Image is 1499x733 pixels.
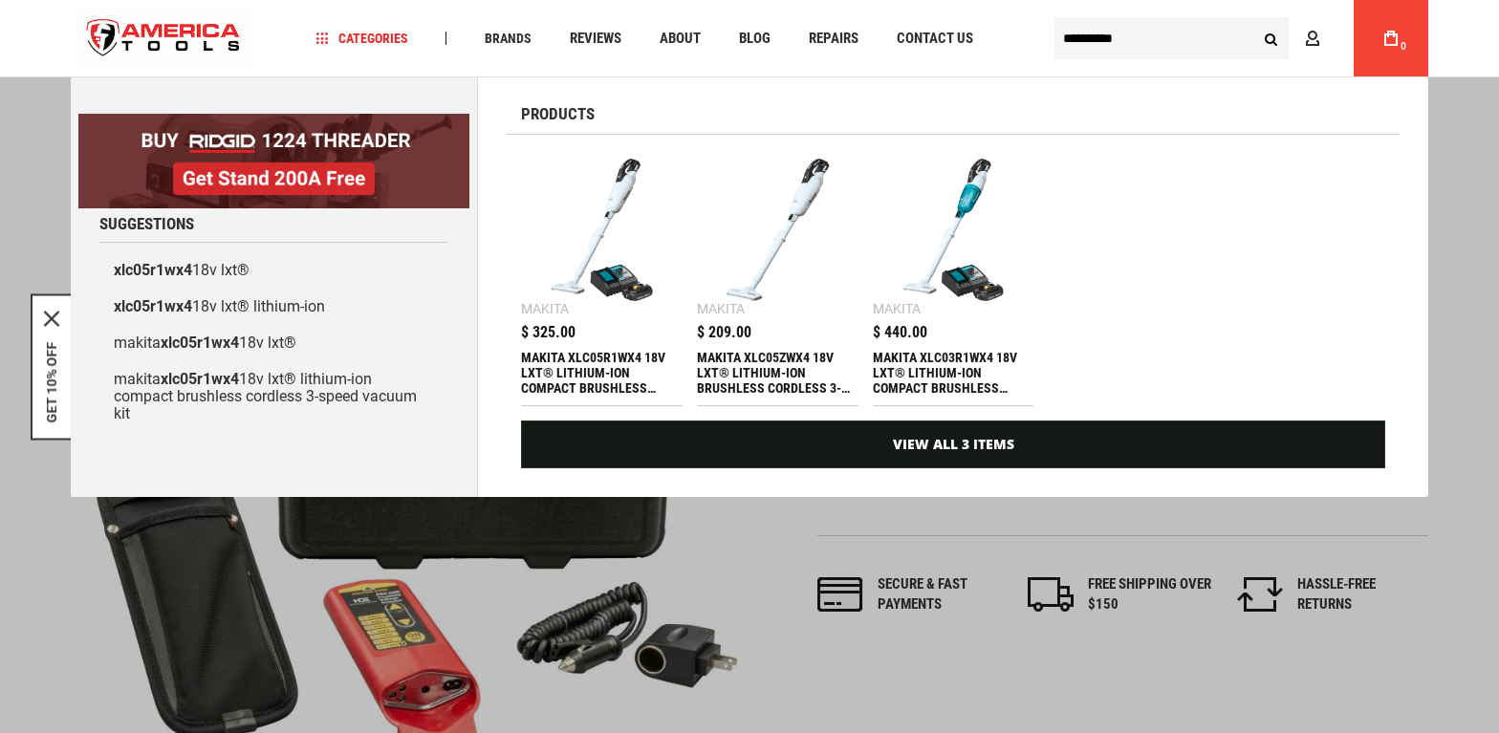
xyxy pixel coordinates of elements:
a: Contact Us [888,26,982,52]
img: BOGO: Buy RIDGID® 1224 Threader, Get Stand 200A Free! [78,114,469,208]
div: Makita [873,302,921,315]
a: xlc05r1wx418v lxt® [99,252,448,289]
div: Makita [521,302,569,315]
iframe: LiveChat chat widget [1230,673,1499,733]
button: GET 10% OFF [44,341,59,422]
div: MAKITA XLC05ZWX4 18V LXT® LITHIUM-ION BRUSHLESS CORDLESS 3-SPEED COMPACT VACUUM, W/ PUSH BUTTON A... [697,350,858,396]
a: About [651,26,709,52]
a: makitaxlc05r1wx418v lxt® lithium-ion compact brushless cordless 3-speed vacuum kit [99,361,448,432]
button: Search [1252,20,1289,56]
span: Repairs [809,32,858,46]
b: xlc05r1wx4 [161,370,239,388]
span: Blog [739,32,771,46]
div: MAKITA XLC05R1WX4 18V LXT® LITHIUM-ION COMPACT BRUSHLESS CORDLESS 3-SPEED VACUUM KIT, W/ PUSH BUT... [521,350,683,396]
a: Reviews [561,26,630,52]
button: Close [44,311,59,326]
a: Categories [308,26,417,52]
span: $ 209.00 [697,325,751,340]
a: Repairs [800,26,867,52]
svg: close icon [44,311,59,326]
a: MAKITA XLC03R1WX4 18V LXT® LITHIUM-ION COMPACT BRUSHLESS CORDLESS VACUUM KIT, TRIGGER W/ LOCK, WI... [873,149,1034,405]
a: xlc05r1wx418v lxt® lithium-ion [99,289,448,325]
span: Suggestions [99,216,194,232]
span: Reviews [570,32,621,46]
a: MAKITA XLC05ZWX4 18V LXT® LITHIUM-ION BRUSHLESS CORDLESS 3-SPEED COMPACT VACUUM, W/ PUSH BUTTON A... [697,149,858,405]
span: About [660,32,701,46]
b: xlc05r1wx4 [161,334,239,352]
img: MAKITA XLC05ZWX4 18V LXT® LITHIUM-ION BRUSHLESS CORDLESS 3-SPEED COMPACT VACUUM, W/ PUSH BUTTON A... [706,159,849,301]
a: Blog [730,26,779,52]
a: BOGO: Buy RIDGID® 1224 Threader, Get Stand 200A Free! [78,114,469,128]
div: Makita [697,302,745,315]
div: MAKITA XLC03R1WX4 18V LXT® LITHIUM-ION COMPACT BRUSHLESS CORDLESS VACUUM KIT, TRIGGER W/ LOCK, WI... [873,350,1034,396]
a: makitaxlc05r1wx418v lxt® [99,325,448,361]
a: Brands [476,26,540,52]
img: MAKITA XLC05R1WX4 18V LXT® LITHIUM-ION COMPACT BRUSHLESS CORDLESS 3-SPEED VACUUM KIT, W/ PUSH BUT... [531,159,673,301]
a: store logo [71,3,256,75]
a: View All 3 Items [521,420,1385,468]
span: Brands [485,32,532,45]
span: $ 440.00 [873,325,927,340]
b: xlc05r1wx4 [114,261,192,279]
img: MAKITA XLC03R1WX4 18V LXT® LITHIUM-ION COMPACT BRUSHLESS CORDLESS VACUUM KIT, TRIGGER W/ LOCK, WI... [882,159,1025,301]
span: $ 325.00 [521,325,576,340]
span: Categories [316,32,408,45]
img: America Tools [71,3,256,75]
span: Products [521,106,595,122]
span: 0 [1401,41,1406,52]
span: Contact Us [897,32,973,46]
b: xlc05r1wx4 [114,297,192,315]
a: MAKITA XLC05R1WX4 18V LXT® LITHIUM-ION COMPACT BRUSHLESS CORDLESS 3-SPEED VACUUM KIT, W/ PUSH BUT... [521,149,683,405]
